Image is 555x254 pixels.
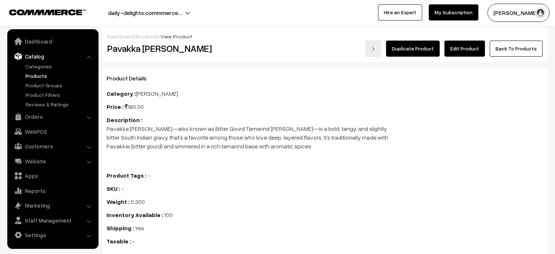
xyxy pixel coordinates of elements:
div: / / [107,33,543,40]
a: Edit Product [444,41,485,57]
a: Product Groups [24,81,96,89]
img: COMMMERCE [9,10,86,15]
a: Orders [9,110,96,123]
a: Settings [9,228,96,242]
a: Dashboard [9,35,96,48]
a: Products [136,33,158,39]
b: Shipping : [107,224,134,232]
a: Website [9,155,96,168]
a: Back To Products [490,41,543,57]
span: - [121,185,124,192]
a: Product Filters [24,91,96,99]
span: - [132,238,135,245]
button: daily-delights.commmerce.… [82,4,208,22]
span: View Product [161,33,192,39]
b: Description : [107,116,142,124]
b: Price : [107,103,124,110]
a: Customers [9,140,96,153]
b: SKU : [107,185,120,192]
a: Categories [24,62,96,70]
img: right-arrow.png [371,47,375,51]
h2: Pavakka [PERSON_NAME] [107,43,245,54]
a: COMMMERCE [9,7,73,16]
div: 180.00 [107,102,394,111]
a: Staff Management [9,214,96,227]
b: Weight : [107,198,130,205]
div: [PERSON_NAME] [107,89,394,98]
span: Product Details [107,75,155,82]
span: Yes [135,224,144,232]
span: 0.300 [131,198,145,205]
a: Marketing [9,199,96,212]
b: Inventory Available : [107,211,163,219]
img: user [535,7,546,18]
b: Category : [107,90,136,97]
a: Dashboard [107,33,134,39]
a: Duplicate Product [386,41,440,57]
a: Apps [9,169,96,182]
a: Reports [9,184,96,197]
a: Catalog [9,50,96,63]
a: Reviews & Ratings [24,101,96,108]
a: Hire an Expert [378,4,422,20]
a: Products [24,72,96,80]
span: 100 [164,211,173,219]
button: [PERSON_NAME]… [487,4,550,22]
span: - [147,172,150,179]
b: Product Tags : [107,172,146,179]
a: My Subscription [429,4,478,20]
a: WebPOS [9,125,96,138]
b: Taxable : [107,238,131,245]
p: Pavakka [PERSON_NAME]—also known as Bitter Gourd Tamarind [PERSON_NAME]—is a bold, tangy, and sli... [107,124,394,151]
